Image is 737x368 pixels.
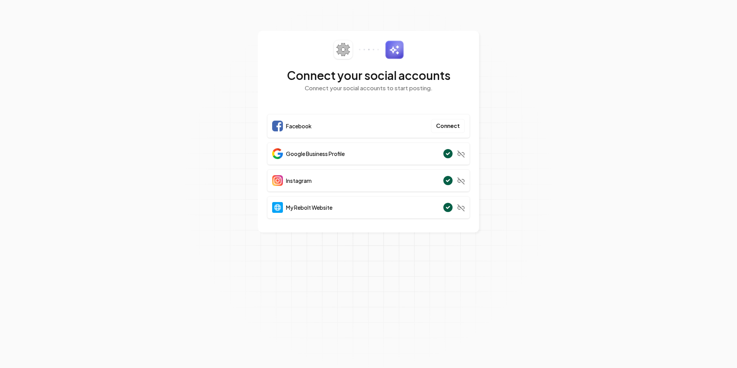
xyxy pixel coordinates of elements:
[267,68,470,82] h2: Connect your social accounts
[286,122,312,130] span: Facebook
[385,40,404,59] img: sparkles.svg
[359,49,379,50] img: connector-dots.svg
[272,148,283,159] img: Google
[272,175,283,186] img: Instagram
[267,84,470,93] p: Connect your social accounts to start posting.
[286,150,345,157] span: Google Business Profile
[286,177,312,184] span: Instagram
[431,119,465,133] button: Connect
[286,204,332,211] span: My Rebolt Website
[272,202,283,213] img: Website
[272,121,283,131] img: Facebook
